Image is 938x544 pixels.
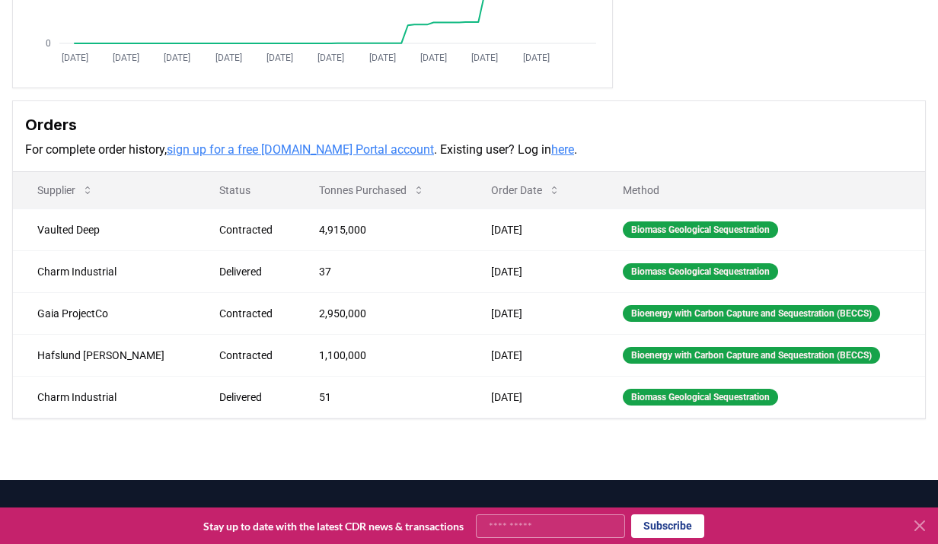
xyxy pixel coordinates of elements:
tspan: [DATE] [369,52,396,63]
td: [DATE] [467,208,598,250]
tspan: [DATE] [215,52,242,63]
a: sign up for a free [DOMAIN_NAME] Portal account [167,142,434,157]
div: Delivered [219,264,282,279]
tspan: 0 [46,38,51,49]
a: here [551,142,574,157]
tspan: [DATE] [113,52,139,63]
p: Method [611,183,913,198]
p: For complete order history, . Existing user? Log in . [25,141,913,159]
tspan: [DATE] [62,52,88,63]
tspan: [DATE] [317,52,344,63]
div: Contracted [219,348,282,363]
div: Contracted [219,222,282,237]
tspan: [DATE] [164,52,190,63]
div: Delivered [219,390,282,405]
div: Bioenergy with Carbon Capture and Sequestration (BECCS) [623,347,880,364]
div: Contracted [219,306,282,321]
td: Charm Industrial [13,376,195,418]
td: 51 [295,376,467,418]
button: Supplier [25,175,106,205]
tspan: [DATE] [523,52,550,63]
td: [DATE] [467,334,598,376]
h3: Orders [25,113,913,136]
td: [DATE] [467,250,598,292]
button: Tonnes Purchased [307,175,437,205]
td: 37 [295,250,467,292]
div: Bioenergy with Carbon Capture and Sequestration (BECCS) [623,305,880,322]
tspan: [DATE] [471,52,498,63]
td: 1,100,000 [295,334,467,376]
td: Gaia ProjectCo [13,292,195,334]
td: 2,950,000 [295,292,467,334]
p: Status [207,183,282,198]
td: Charm Industrial [13,250,195,292]
td: 4,915,000 [295,208,467,250]
div: Biomass Geological Sequestration [623,263,778,280]
td: Vaulted Deep [13,208,195,250]
div: Biomass Geological Sequestration [623,389,778,406]
button: Order Date [479,175,573,205]
tspan: [DATE] [266,52,293,63]
div: Biomass Geological Sequestration [623,221,778,238]
td: [DATE] [467,376,598,418]
td: Hafslund [PERSON_NAME] [13,334,195,376]
tspan: [DATE] [420,52,447,63]
td: [DATE] [467,292,598,334]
